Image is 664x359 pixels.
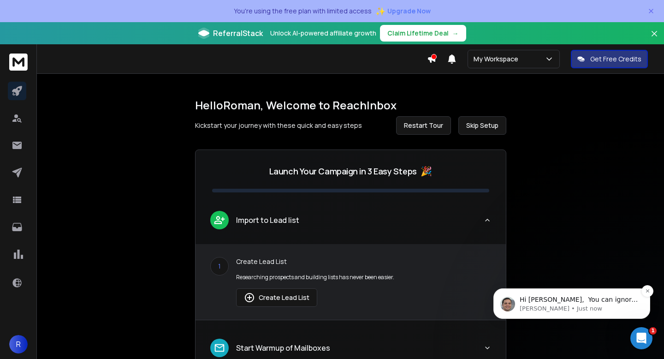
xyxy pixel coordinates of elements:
[590,54,641,64] p: Get Free Credits
[9,335,28,353] button: R
[213,28,263,39] span: ReferralStack
[40,65,159,146] span: Hi [PERSON_NAME], ​ You can ignore the Slack link I sent earlier. It was an internal reference an...
[236,215,299,226] p: Import to Lead list
[196,244,506,320] div: leadImport to Lead list
[648,28,660,50] button: Close banner
[213,214,225,226] img: lead
[162,54,174,66] button: Dismiss notification
[236,274,491,281] p: Researching prospects and building lists has never been easier.
[269,165,417,178] p: Launch Your Campaign in 3 Easy Steps
[213,342,225,354] img: lead
[421,165,432,178] span: 🎉
[244,292,255,303] img: lead
[196,203,506,244] button: leadImport to Lead list
[236,257,491,266] p: Create Lead List
[649,327,657,335] span: 1
[375,5,385,18] span: ✨
[452,29,459,38] span: →
[474,54,522,64] p: My Workspace
[21,66,36,81] img: Profile image for Raj
[236,288,317,307] button: Create Lead List
[375,2,431,20] button: ✨Upgrade Now
[195,121,362,130] p: Kickstart your journey with these quick and easy steps
[236,342,330,353] p: Start Warmup of Mailboxes
[210,257,229,275] div: 1
[396,116,451,135] button: Restart Tour
[480,231,664,334] iframe: Intercom notifications message
[40,74,159,82] p: Message from Raj, sent Just now
[270,29,376,38] p: Unlock AI-powered affiliate growth
[195,98,506,113] h1: Hello Roman , Welcome to ReachInbox
[466,121,498,130] span: Skip Setup
[630,327,652,349] iframe: Intercom live chat
[387,6,431,16] span: Upgrade Now
[234,6,372,16] p: You're using the free plan with limited access
[380,25,466,42] button: Claim Lifetime Deal→
[571,50,648,68] button: Get Free Credits
[458,116,506,135] button: Skip Setup
[14,58,171,88] div: message notification from Raj, Just now. Hi Roman, ​ You can ignore the Slack link I sent earlier...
